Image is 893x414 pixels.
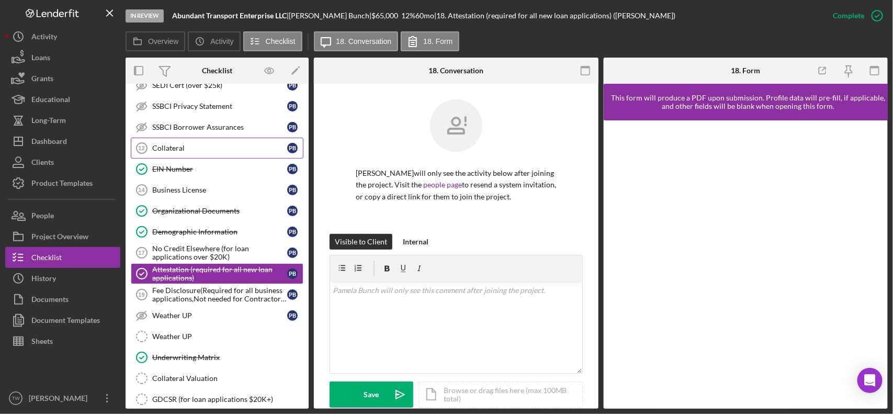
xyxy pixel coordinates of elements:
a: 14Business LicensePB [131,180,303,200]
div: Open Intercom Messenger [857,368,883,393]
a: Organizational DocumentsPB [131,200,303,221]
button: Documents [5,289,120,310]
div: Collateral Valuation [152,374,303,383]
div: Weather UP [152,311,287,320]
div: Attestation (required for all new loan applications) [152,265,287,282]
b: Abundant Transport Enterprise LLC [172,11,287,20]
a: 19Fee Disclosure(Required for all business applications,Not needed for Contractor loans)PB [131,284,303,305]
div: P B [287,122,298,132]
tspan: 19 [138,292,144,298]
button: Internal [398,234,434,250]
a: Underwriting Matrix [131,347,303,368]
a: people page [423,180,462,189]
button: Document Templates [5,310,120,331]
a: Sheets [5,331,120,352]
a: Attestation (required for all new loan applications)PB [131,263,303,284]
button: 18. Conversation [314,31,399,51]
tspan: 12 [138,145,144,151]
a: Demographic InformationPB [131,221,303,242]
div: 12 % [401,12,415,20]
div: GDCSR (for loan applications $20K+) [152,395,303,404]
div: SSBCI Borrower Assurances [152,123,287,131]
button: Overview [126,31,185,51]
div: SEDI Cert (over $25k) [152,81,287,89]
div: P B [287,248,298,258]
div: P B [287,310,298,321]
div: Save [364,382,379,408]
button: TW[PERSON_NAME] [5,388,120,409]
a: 17No Credit Elsewhere (for loan applications over $20K)PB [131,242,303,263]
div: 60 mo [415,12,434,20]
div: | [172,12,289,20]
button: Visible to Client [330,234,392,250]
div: Business License [152,186,287,194]
button: Checklist [243,31,302,51]
tspan: 17 [138,250,144,256]
a: EIN NumberPB [131,159,303,180]
div: In Review [126,9,164,23]
div: Checklist [202,66,232,75]
button: History [5,268,120,289]
div: [PERSON_NAME] Bunch | [289,12,371,20]
div: SSBCI Privacy Statement [152,102,287,110]
label: 18. Form [423,37,453,46]
label: Activity [210,37,233,46]
div: Demographic Information [152,228,287,236]
p: [PERSON_NAME] will only see the activity below after joining the project. Visit the to resend a s... [356,167,557,203]
a: Weather UPPB [131,305,303,326]
div: P B [287,227,298,237]
div: Weather UP [152,332,303,341]
div: P B [287,185,298,195]
div: History [31,268,56,292]
div: Documents [31,289,69,312]
a: Collateral Valuation [131,368,303,389]
div: P B [287,143,298,153]
div: EIN Number [152,165,287,173]
button: Complete [822,5,888,26]
label: Checklist [266,37,296,46]
div: Visible to Client [335,234,387,250]
label: 18. Conversation [336,37,392,46]
div: Sheets [31,331,53,354]
div: Organizational Documents [152,207,287,215]
span: $65,000 [371,11,398,20]
div: P B [287,268,298,279]
div: Complete [833,5,864,26]
a: SEDI Cert (over $25k)PB [131,75,303,96]
a: GDCSR (for loan applications $20K+) [131,389,303,410]
div: Internal [403,234,428,250]
label: Overview [148,37,178,46]
a: SSBCI Privacy StatementPB [131,96,303,117]
a: SSBCI Borrower AssurancesPB [131,117,303,138]
button: Checklist [5,247,120,268]
div: Collateral [152,144,287,152]
div: No Credit Elsewhere (for loan applications over $20K) [152,244,287,261]
button: Save [330,382,413,408]
a: 12CollateralPB [131,138,303,159]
